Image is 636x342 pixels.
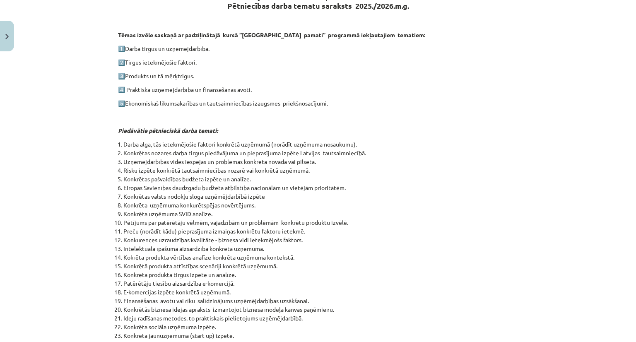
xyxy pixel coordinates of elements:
li: Konkrētas nozares darba tirgus piedāvājuma un pieprasījuma izpēte Latvijas tautsaimniecībā. [123,149,518,157]
li: Intelektuālā īpašuma aizsardzība konkrētā uzņēmumā. [123,244,518,253]
p: 3️⃣ Produkts un tā mērķtrigus. [118,72,518,80]
li: Patērētāju tiesību aizsardzība e-komercijā. [123,279,518,288]
li: Risku izpēte konkrētā tautsaimniecības nozarē vai konkrētā uzņēmumā. [123,166,518,175]
strong: Tēmas izvēle saskaņā ar padziļinātajā kursā “[GEOGRAPHIC_DATA] pamati” programmā iekļautajiem tem... [118,31,425,39]
li: Konkrētā jaunuzņēmuma (start-up) izpēte. [123,331,518,340]
li: Konkrētas valsts nodokļu sloga uzņēmējdarbībā izpēte [123,192,518,201]
p: 4️⃣ Praktiskā uzņēmējdarbība un finansēšanas avoti. [118,85,518,94]
li: Ideju radīšanas metodes, to praktiskais pielietojums uzņēmējdarbībā. [123,314,518,323]
li: Darba alga, tās ietekmējošie faktori konkrētā uzņēmumā (norādīt uzņēmuma nosaukumu). [123,140,518,149]
li: Konkrēta uzņēmuma SVID analīze. [123,210,518,218]
li: Finansēšanas avotu vai rīku salīdzinājums uzņēmējdarbības uzsākšanai. [123,296,518,305]
li: Konkrēta sociāla uzņēmuma izpēte. [123,323,518,331]
li: Konkrēta produkta tirgus izpēte un analīze. [123,270,518,279]
li: E-komercijas izpēte konkrētā uzņēmumā. [123,288,518,296]
li: Uzņēmējdarbības vides iespējas un problēmas konkrētā novadā vai pilsētā. [123,157,518,166]
li: Preču (norādīt kādu) pieprasījuma izmaiņas konkrētu faktoru ietekmē. [123,227,518,236]
li: Kokrēta produkta vērtības analīze konkrēta uzņēmuma kontekstā. [123,253,518,262]
li: Pētījums par patērētāju vēlmēm, vajadzībām un problēmām konkrētu produktu izvēlē. [123,218,518,227]
li: Konkrētas pašvaldības budžeta izpēte un analīze. [123,175,518,183]
li: Eiropas Savienības daudzgadu budžeta atbilstība nacionālām un vietējām prioritātēm. [123,183,518,192]
li: Konkurences uzraudzības kvalitāte - biznesa vidi ietekmējošs faktors. [123,236,518,244]
p: 2️⃣ Tirgus ietekmējošie faktori. [118,58,518,67]
i: Piedāvātie pētnieciskā darba temati: [118,127,218,134]
li: Konkrēta uzņēmuma konkurētspējas novērtējums. [123,201,518,210]
li: Konkrētās biznesa idejas apraksts izmantojot biznesa modeļa kanvas paņēmienu. [123,305,518,314]
img: icon-close-lesson-0947bae3869378f0d4975bcd49f059093ad1ed9edebbc8119c70593378902aed.svg [5,34,9,39]
li: Konkrētā produkta attīstības scenāriji konkrētā uzņēmumā. [123,262,518,270]
p: 5️⃣ Ekonomiskaš likumsakarības un tautsaimniecības izaugsmes priekšnosacījumi. [118,99,518,108]
p: 1️⃣ Darba tirgus un uzņēmējdarbība. [118,44,518,53]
